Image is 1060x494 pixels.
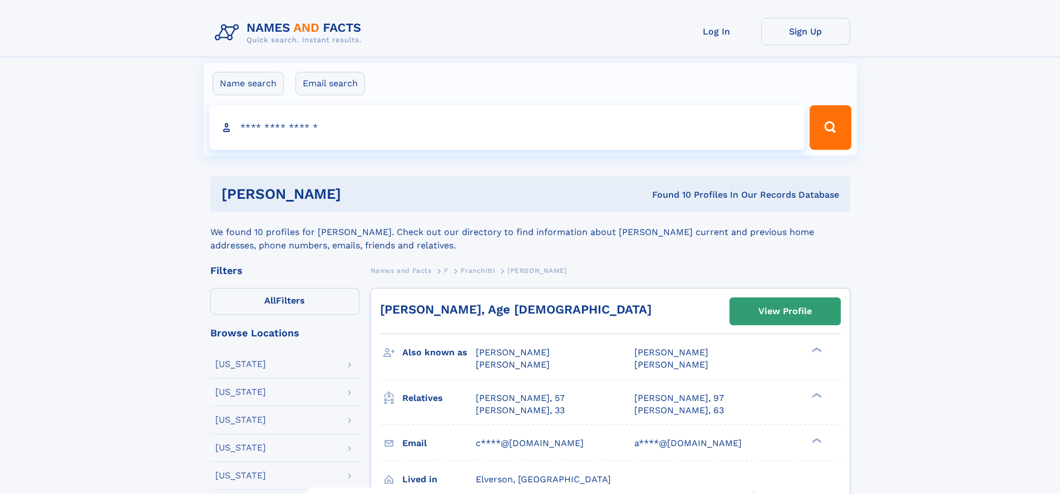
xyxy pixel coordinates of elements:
[634,347,708,358] span: [PERSON_NAME]
[210,328,359,338] div: Browse Locations
[402,389,476,408] h3: Relatives
[476,404,565,417] a: [PERSON_NAME], 33
[672,18,761,45] a: Log In
[507,267,567,275] span: [PERSON_NAME]
[210,288,359,315] label: Filters
[210,212,850,252] div: We found 10 profiles for [PERSON_NAME]. Check out our directory to find information about [PERSON...
[476,392,565,404] a: [PERSON_NAME], 57
[444,263,448,277] a: F
[295,72,365,95] label: Email search
[221,187,497,201] h1: [PERSON_NAME]
[809,392,822,399] div: ❯
[215,360,266,369] div: [US_STATE]
[634,392,724,404] a: [PERSON_NAME], 97
[761,18,850,45] a: Sign Up
[634,359,708,370] span: [PERSON_NAME]
[209,105,805,150] input: search input
[213,72,284,95] label: Name search
[215,415,266,424] div: [US_STATE]
[264,295,276,306] span: All
[402,470,476,489] h3: Lived in
[730,298,840,325] a: View Profile
[402,434,476,453] h3: Email
[444,267,448,275] span: F
[758,299,812,324] div: View Profile
[210,266,359,276] div: Filters
[496,189,839,201] div: Found 10 Profiles In Our Records Database
[634,404,724,417] a: [PERSON_NAME], 63
[809,437,822,444] div: ❯
[210,18,371,48] img: Logo Names and Facts
[371,263,432,277] a: Names and Facts
[215,443,266,452] div: [US_STATE]
[809,346,822,354] div: ❯
[380,302,652,316] a: [PERSON_NAME], Age [DEMOGRAPHIC_DATA]
[461,267,495,275] span: Franchitti
[476,474,611,485] span: Elverson, [GEOGRAPHIC_DATA]
[476,347,550,358] span: [PERSON_NAME]
[810,105,851,150] button: Search Button
[215,388,266,397] div: [US_STATE]
[402,343,476,362] h3: Also known as
[476,359,550,370] span: [PERSON_NAME]
[215,471,266,480] div: [US_STATE]
[461,263,495,277] a: Franchitti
